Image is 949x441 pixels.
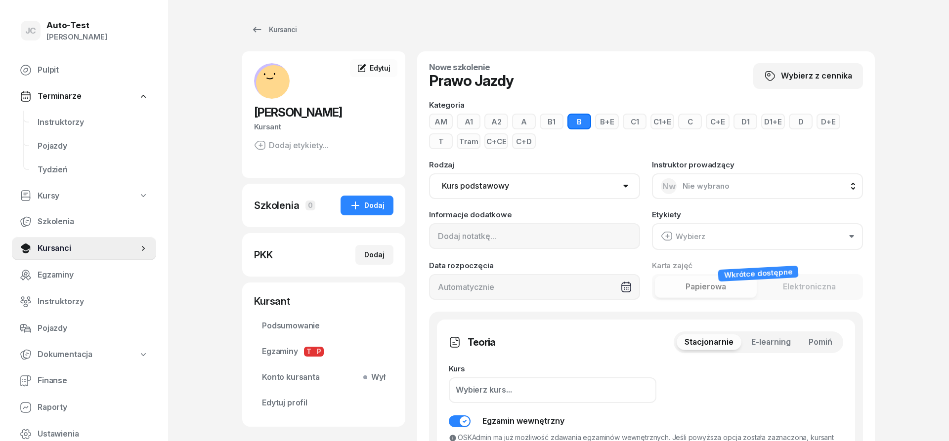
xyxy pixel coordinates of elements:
[12,237,156,260] a: Kursanci
[685,336,733,349] span: Stacjonarnie
[254,391,393,415] a: Edytuj profil
[38,242,138,255] span: Kursanci
[242,20,305,40] a: Kursanci
[456,384,512,397] div: Wybierz kurs...
[662,182,676,191] span: Nw
[484,133,508,149] button: C+CE
[349,200,385,211] div: Dodaj
[370,64,390,72] span: Edytuj
[254,120,393,133] div: Kursant
[801,334,840,350] button: Pomiń
[46,21,107,30] div: Auto-Test
[355,245,393,265] button: Dodaj
[429,63,514,72] h4: Nowe szkolenie
[262,371,386,384] span: Konto kursanta
[661,230,705,243] div: Wybierz
[753,63,863,89] button: Wybierz z cennika
[809,336,832,349] span: Pomiń
[251,24,297,36] div: Kursanci
[254,199,300,212] div: Szkolenia
[38,190,59,202] span: Kursy
[429,223,640,249] input: Dodaj notatkę...
[718,265,798,281] div: Wkrótce dostępne
[254,105,342,120] span: [PERSON_NAME]
[650,114,674,129] button: C1+E
[743,334,799,350] button: E-learning
[254,314,393,338] a: Podsumowanie
[38,90,81,103] span: Terminarze
[817,114,840,129] button: D+E
[12,369,156,393] a: Finanse
[706,114,730,129] button: C+E
[12,290,156,314] a: Instruktorzy
[761,114,785,129] button: D1+E
[38,374,148,387] span: Finanse
[305,200,315,210] span: 0
[540,114,563,129] button: B1
[38,348,92,361] span: Dokumentacja
[429,133,453,149] button: T
[12,263,156,287] a: Egzaminy
[254,248,273,262] div: PKK
[341,196,393,215] button: Dodaj
[781,70,852,82] span: Wybierz z cennika
[262,345,386,358] span: Egzaminy
[38,401,148,414] span: Raporty
[733,114,757,129] button: D1
[304,347,314,357] span: T
[367,371,386,384] span: Wył
[38,116,148,129] span: Instruktorzy
[429,114,453,129] button: AM
[262,397,386,409] span: Edytuj profil
[38,140,148,153] span: Pojazdy
[12,317,156,340] a: Pojazdy
[429,72,514,89] h1: Prawo Jazdy
[595,114,619,129] button: B+E
[30,111,156,134] a: Instruktorzy
[677,334,741,350] button: Stacjonarnie
[12,396,156,419] a: Raporty
[46,31,107,43] div: [PERSON_NAME]
[254,139,329,151] button: Dodaj etykiety...
[512,114,536,129] button: A
[484,114,508,129] button: A2
[38,163,148,176] span: Tydzień
[254,340,393,363] a: EgzaminyTP
[38,428,148,441] span: Ustawienia
[38,295,148,308] span: Instruktorzy
[38,215,148,228] span: Szkolenia
[262,320,386,332] span: Podsumowanie
[12,343,156,366] a: Dokumentacja
[12,210,156,234] a: Szkolenia
[449,415,564,428] button: Egzamin wewnętrzny
[683,181,730,191] span: Nie wybrano
[25,27,37,35] span: JC
[652,173,863,199] button: NwNie wybrano
[482,415,564,428] div: Egzamin wewnętrzny
[30,134,156,158] a: Pojazdy
[30,158,156,182] a: Tydzień
[623,114,647,129] button: C1
[350,59,397,77] a: Edytuj
[678,114,702,129] button: C
[254,294,393,308] div: Kursant
[652,223,863,250] button: Wybierz
[468,334,495,350] h3: Teoria
[512,133,536,149] button: C+D
[457,133,480,149] button: Tram
[457,114,480,129] button: A1
[12,85,156,108] a: Terminarze
[12,185,156,207] a: Kursy
[567,114,591,129] button: B
[12,58,156,82] a: Pulpit
[38,322,148,335] span: Pojazdy
[789,114,813,129] button: D
[38,269,148,281] span: Egzaminy
[38,64,148,77] span: Pulpit
[254,365,393,389] a: Konto kursantaWył
[751,336,791,349] span: E-learning
[364,249,385,261] div: Dodaj
[314,347,324,357] span: P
